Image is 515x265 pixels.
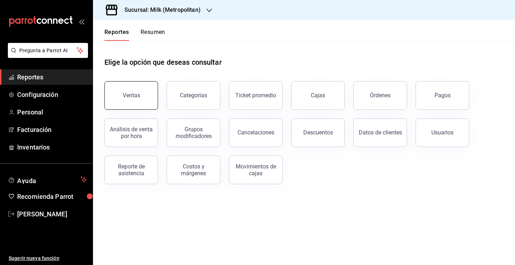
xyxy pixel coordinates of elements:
[5,52,88,59] a: Pregunta a Parrot AI
[17,125,87,134] span: Facturación
[353,118,407,147] button: Datos de clientes
[229,118,283,147] button: Cancelaciones
[9,255,87,262] span: Sugerir nueva función
[119,6,201,14] h3: Sucursal: Milk (Metropolitan)
[167,118,220,147] button: Grupos modificadores
[109,126,153,139] div: Análisis de venta por hora
[79,19,84,24] button: open_drawer_menu
[416,118,469,147] button: Usuarios
[171,163,216,177] div: Costos y márgenes
[416,81,469,110] button: Pagos
[234,163,278,177] div: Movimientos de cajas
[229,156,283,184] button: Movimientos de cajas
[109,163,153,177] div: Reporte de asistencia
[431,129,453,136] div: Usuarios
[359,129,402,136] div: Datos de clientes
[17,142,87,152] span: Inventarios
[237,129,274,136] div: Cancelaciones
[17,209,87,219] span: [PERSON_NAME]
[229,81,283,110] button: Ticket promedio
[104,118,158,147] button: Análisis de venta por hora
[435,92,451,99] div: Pagos
[104,29,165,41] div: navigation tabs
[123,92,140,99] div: Ventas
[167,156,220,184] button: Costos y márgenes
[17,192,87,201] span: Recomienda Parrot
[353,81,407,110] button: Órdenes
[104,29,129,41] button: Reportes
[8,43,88,58] button: Pregunta a Parrot AI
[17,175,78,184] span: Ayuda
[104,57,222,68] h1: Elige la opción que deseas consultar
[303,129,333,136] div: Descuentos
[104,81,158,110] button: Ventas
[291,81,345,110] a: Cajas
[171,126,216,139] div: Grupos modificadores
[291,118,345,147] button: Descuentos
[167,81,220,110] button: Categorías
[17,90,87,99] span: Configuración
[104,156,158,184] button: Reporte de asistencia
[311,91,325,100] div: Cajas
[370,92,391,99] div: Órdenes
[17,107,87,117] span: Personal
[141,29,165,41] button: Resumen
[17,72,87,82] span: Reportes
[19,47,77,54] span: Pregunta a Parrot AI
[235,92,276,99] div: Ticket promedio
[180,92,207,99] div: Categorías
